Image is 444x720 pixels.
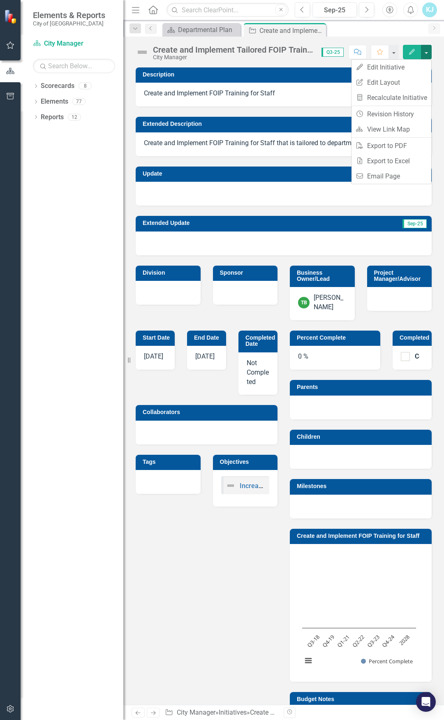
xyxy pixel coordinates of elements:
div: » » [165,708,277,718]
h3: Extended Description [143,121,428,127]
img: Not Defined [226,481,236,491]
div: TB [298,297,310,308]
a: Recalculate Initiative [351,90,431,105]
p: Create and Implement FOIP Training for Staff that is tailored to departmental needs [144,139,423,148]
h3: Completed Date [245,335,275,347]
a: Reports [41,113,64,122]
h3: Completed [400,335,429,341]
text: Q3-18 [305,633,321,648]
text: Q1-21 [335,633,351,648]
text: 2028 [398,633,411,647]
text: Q4-24 [381,633,396,648]
div: Departmental Plan [178,25,238,35]
a: Scorecards [41,81,74,91]
span: [DATE] [195,352,215,360]
a: City Manager [177,708,215,716]
span: [DATE] [144,352,163,360]
h3: Objectives [220,459,274,465]
div: Sep-25 [315,5,354,15]
div: [PERSON_NAME] [314,293,347,312]
button: KJ [422,2,437,17]
h3: Project Manager/Advisor [374,270,428,282]
h3: Update [143,171,267,177]
h3: Children [297,434,428,440]
h3: Percent Complete [297,335,376,341]
h3: Sponsor [220,270,274,276]
a: Departmental Plan [164,25,238,35]
div: Not Completed [238,352,277,395]
div: 12 [68,113,81,120]
img: Not Defined [136,46,149,59]
h3: Division [143,270,197,276]
text: Q2-22 [351,633,366,648]
div: 8 [79,83,92,90]
div: 0 % [290,346,380,370]
svg: Interactive chart [298,550,420,674]
a: Export to Excel [351,153,431,169]
a: Edit Initiative [351,60,431,75]
button: Sep-25 [312,2,357,17]
input: Search Below... [33,59,115,73]
a: Edit Layout [351,75,431,90]
div: Open Intercom Messenger [416,692,436,712]
h3: Business Owner/Lead [297,270,351,282]
h3: Parents [297,384,428,390]
a: Revision History [351,106,431,122]
span: Create and Implement FOIP Training for Staff [144,89,275,97]
h3: Budget Notes [297,696,428,702]
div: 77 [72,98,86,105]
div: Chart. Highcharts interactive chart. [298,550,423,674]
div: Create and Implement Tailored FOIP Training for Departments [250,708,429,716]
h3: Create and Implement FOIP Training for Staff [297,533,428,539]
h3: Start Date [143,335,171,341]
div: City Manager [153,54,313,60]
img: ClearPoint Strategy [4,9,18,23]
h3: Milestones [297,483,428,489]
a: Elements [41,97,68,106]
span: Q3-25 [321,48,344,57]
a: City Manager [33,39,115,49]
a: Export to PDF [351,138,431,153]
div: Create and Implement Tailored FOIP Training for Departments [259,25,324,36]
button: View chart menu, Chart [303,655,314,667]
a: View Link Map [351,122,431,137]
a: Initiatives [219,708,247,716]
input: Search ClearPoint... [166,3,289,17]
text: Q3-23 [365,633,381,648]
h3: End Date [194,335,222,341]
text: Q4-19 [321,633,336,648]
h3: Collaborators [143,409,273,415]
span: Elements & Reports [33,10,105,20]
h3: Tags [143,459,197,465]
div: Create and Implement Tailored FOIP Training for Departments [153,45,313,54]
a: Increase and strengthen internal knowledge with departments [240,482,423,490]
h3: Extended Update [143,220,328,226]
a: Email Page [351,169,431,184]
button: Show Percent Complete [361,657,413,665]
span: Sep-25 [402,219,427,228]
small: City of [GEOGRAPHIC_DATA] [33,20,105,27]
h3: Description [143,72,428,78]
